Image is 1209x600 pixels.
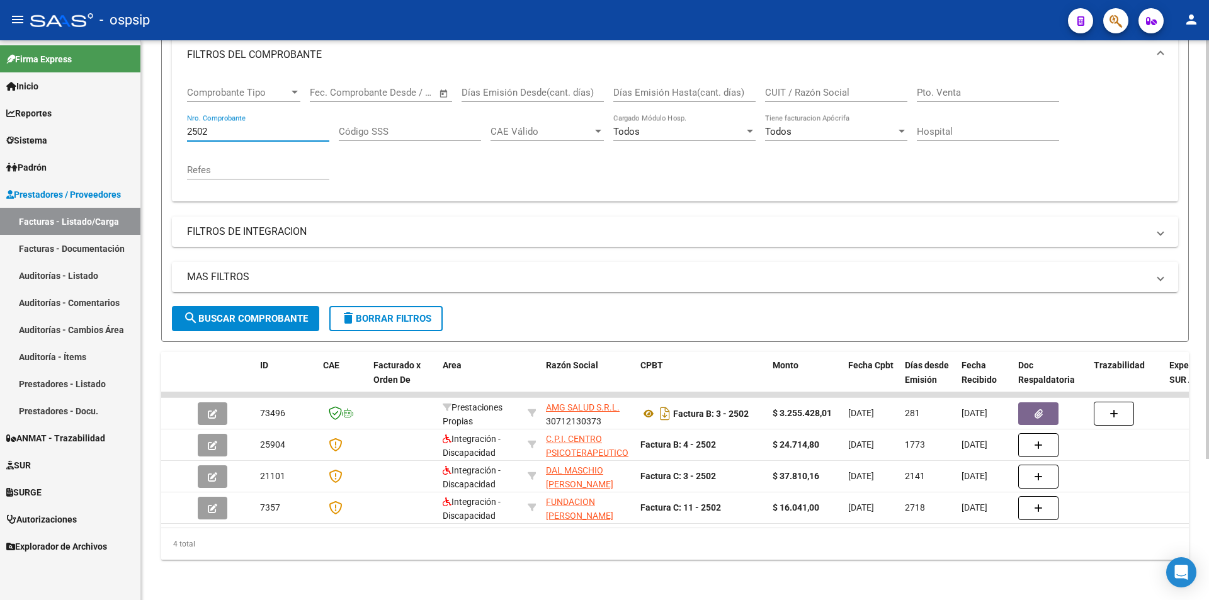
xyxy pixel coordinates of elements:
[329,306,443,331] button: Borrar Filtros
[172,217,1178,247] mat-expansion-panel-header: FILTROS DE INTEGRACION
[640,360,663,370] span: CPBT
[635,352,768,407] datatable-header-cell: CPBT
[773,439,819,450] strong: $ 24.714,80
[341,313,431,324] span: Borrar Filtros
[848,471,874,481] span: [DATE]
[905,471,925,481] span: 2141
[437,86,451,101] button: Open calendar
[6,106,52,120] span: Reportes
[318,352,368,407] datatable-header-cell: CAE
[773,502,819,512] strong: $ 16.041,00
[161,528,1189,560] div: 4 total
[765,126,792,137] span: Todos
[172,262,1178,292] mat-expansion-panel-header: MAS FILTROS
[443,434,501,458] span: Integración - Discapacidad
[172,35,1178,75] mat-expansion-panel-header: FILTROS DEL COMPROBANTE
[6,161,47,174] span: Padrón
[905,408,920,418] span: 281
[260,360,268,370] span: ID
[673,409,749,419] strong: Factura B: 3 - 2502
[372,87,433,98] input: Fecha fin
[260,439,285,450] span: 25904
[491,126,593,137] span: CAE Válido
[1184,12,1199,27] mat-icon: person
[6,79,38,93] span: Inicio
[443,497,501,521] span: Integración - Discapacidad
[546,400,630,427] div: 30712130373
[962,360,997,385] span: Fecha Recibido
[640,471,716,481] strong: Factura C: 3 - 2502
[187,270,1148,284] mat-panel-title: MAS FILTROS
[1018,360,1075,385] span: Doc Respaldatoria
[6,52,72,66] span: Firma Express
[6,540,107,553] span: Explorador de Archivos
[848,502,874,512] span: [DATE]
[640,439,716,450] strong: Factura B: 4 - 2502
[962,471,987,481] span: [DATE]
[183,310,198,325] mat-icon: search
[848,439,874,450] span: [DATE]
[613,126,640,137] span: Todos
[6,458,31,472] span: SUR
[443,402,502,427] span: Prestaciones Propias
[905,360,949,385] span: Días desde Emisión
[546,465,613,490] span: DAL MASCHIO [PERSON_NAME]
[373,360,421,385] span: Facturado x Orden De
[900,352,956,407] datatable-header-cell: Días desde Emisión
[962,439,987,450] span: [DATE]
[323,360,339,370] span: CAE
[1013,352,1089,407] datatable-header-cell: Doc Respaldatoria
[1094,360,1145,370] span: Trazabilidad
[260,502,280,512] span: 7357
[848,360,894,370] span: Fecha Cpbt
[438,352,523,407] datatable-header-cell: Area
[640,502,721,512] strong: Factura C: 11 - 2502
[187,48,1148,62] mat-panel-title: FILTROS DEL COMPROBANTE
[187,87,289,98] span: Comprobante Tipo
[546,434,628,473] span: C.P.I. CENTRO PSICOTERAPEUTICO INTEGRAL S.R.L.
[956,352,1013,407] datatable-header-cell: Fecha Recibido
[546,495,630,521] div: 30644213737
[187,225,1148,239] mat-panel-title: FILTROS DE INTEGRACION
[260,471,285,481] span: 21101
[443,360,462,370] span: Area
[773,360,798,370] span: Monto
[172,306,319,331] button: Buscar Comprobante
[6,188,121,201] span: Prestadores / Proveedores
[546,463,630,490] div: 23046436164
[962,502,987,512] span: [DATE]
[99,6,150,34] span: - ospsip
[368,352,438,407] datatable-header-cell: Facturado x Orden De
[10,12,25,27] mat-icon: menu
[6,512,77,526] span: Autorizaciones
[6,485,42,499] span: SURGE
[541,352,635,407] datatable-header-cell: Razón Social
[843,352,900,407] datatable-header-cell: Fecha Cpbt
[546,497,613,579] span: FUNDACION [PERSON_NAME] PARA LA EDUCACION E INVESTIGACION FUNDALMA
[848,408,874,418] span: [DATE]
[773,408,832,418] strong: $ 3.255.428,01
[768,352,843,407] datatable-header-cell: Monto
[260,408,285,418] span: 73496
[172,75,1178,201] div: FILTROS DEL COMPROBANTE
[183,313,308,324] span: Buscar Comprobante
[962,408,987,418] span: [DATE]
[443,465,501,490] span: Integración - Discapacidad
[1166,557,1196,587] div: Open Intercom Messenger
[657,404,673,424] i: Descargar documento
[546,360,598,370] span: Razón Social
[546,432,630,458] div: 30713066008
[255,352,318,407] datatable-header-cell: ID
[773,471,819,481] strong: $ 37.810,16
[1089,352,1164,407] datatable-header-cell: Trazabilidad
[546,402,620,412] span: AMG SALUD S.R.L.
[341,310,356,325] mat-icon: delete
[6,133,47,147] span: Sistema
[310,87,361,98] input: Fecha inicio
[905,502,925,512] span: 2718
[905,439,925,450] span: 1773
[6,431,105,445] span: ANMAT - Trazabilidad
